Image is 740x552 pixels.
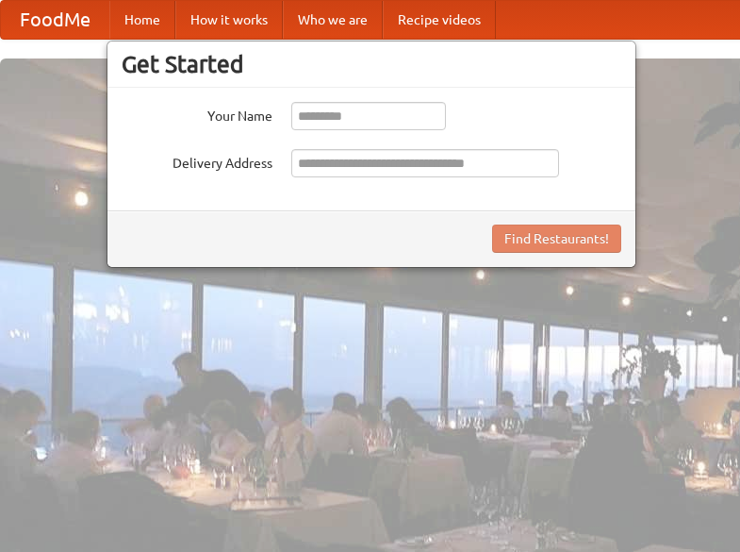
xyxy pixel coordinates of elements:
[109,1,175,39] a: Home
[492,225,621,253] button: Find Restaurants!
[122,50,621,78] h3: Get Started
[383,1,496,39] a: Recipe videos
[283,1,383,39] a: Who we are
[175,1,283,39] a: How it works
[122,102,272,125] label: Your Name
[1,1,109,39] a: FoodMe
[122,149,272,173] label: Delivery Address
